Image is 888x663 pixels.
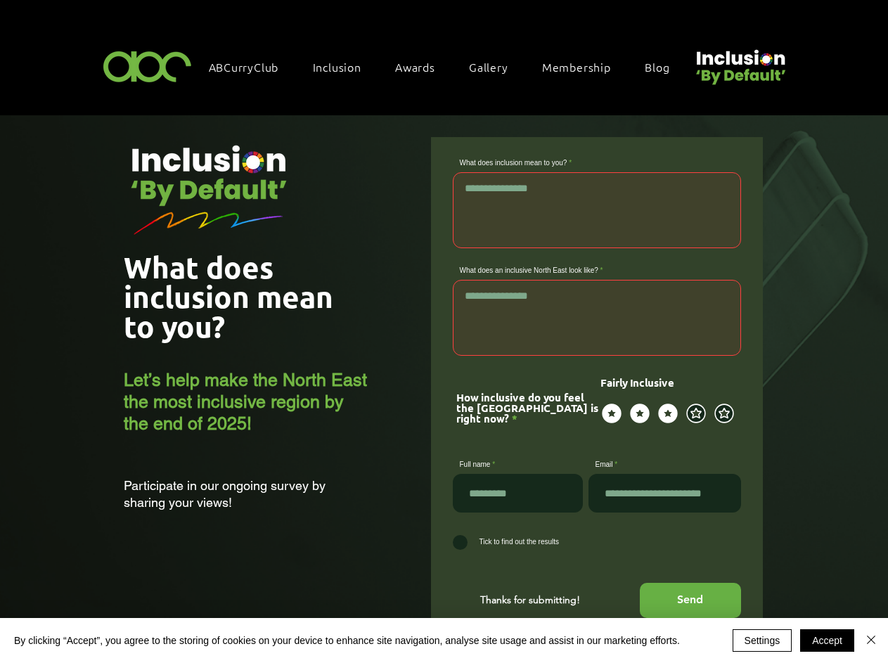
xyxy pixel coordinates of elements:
[202,52,300,82] a: ABCurryClub
[800,629,854,652] button: Accept
[677,592,703,607] span: Send
[588,461,741,468] label: Email
[313,59,361,75] span: Inclusion
[733,629,792,652] button: Settings
[535,52,632,82] a: Membership
[542,59,611,75] span: Membership
[640,583,741,618] button: Send
[480,593,580,606] span: Thanks for submitting!
[99,45,196,86] img: ABC-Logo-Blank-Background-01-01-2.png
[124,248,333,345] span: What does inclusion mean to you?
[124,478,326,510] span: Participate in our ongoing survey by sharing your views!
[638,52,690,82] a: Blog
[480,538,560,546] span: Tick to find out the results
[453,160,741,167] label: What does inclusion mean to you?
[306,52,382,82] div: Inclusion
[462,52,529,82] a: Gallery
[600,375,735,391] span: Fairly Inclusive
[453,461,583,468] label: Full name
[863,631,880,648] img: Close
[124,370,367,434] span: Let’s help make the North East the most inclusive region by the end of 2025!
[95,123,323,252] img: Untitled design (22).png
[645,59,669,75] span: Blog
[209,59,279,75] span: ABCurryClub
[456,392,600,424] div: How inclusive do you feel the [GEOGRAPHIC_DATA] is right now?
[202,52,691,82] nav: Site
[14,634,680,647] span: By clicking “Accept”, you agree to the storing of cookies on your device to enhance site navigati...
[395,59,435,75] span: Awards
[453,267,741,274] label: What does an inclusive North East look like?
[863,629,880,652] button: Close
[469,59,508,75] span: Gallery
[388,52,456,82] div: Awards
[691,38,788,86] img: Untitled design (22).png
